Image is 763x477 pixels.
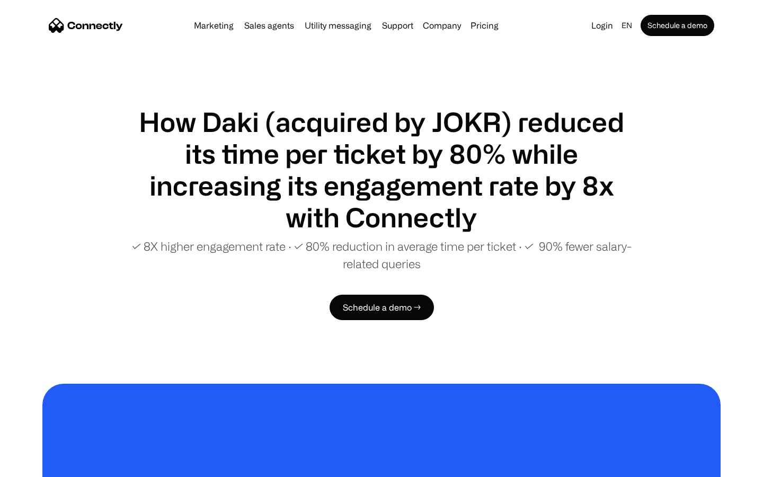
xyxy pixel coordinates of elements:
[622,18,632,33] div: en
[190,21,238,30] a: Marketing
[127,106,636,233] h1: How Daki (acquired by JOKR) reduced its time per ticket by 80% while increasing its engagement ra...
[300,21,376,30] a: Utility messaging
[330,295,434,320] a: Schedule a demo →
[378,21,418,30] a: Support
[240,21,298,30] a: Sales agents
[127,237,636,272] p: ✓ 8X higher engagement rate ∙ ✓ 80% reduction in average time per ticket ∙ ✓ 90% fewer salary-rel...
[587,18,617,33] a: Login
[466,21,503,30] a: Pricing
[423,18,461,33] div: Company
[21,458,64,473] ul: Language list
[641,15,714,36] a: Schedule a demo
[11,457,64,473] aside: Language selected: English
